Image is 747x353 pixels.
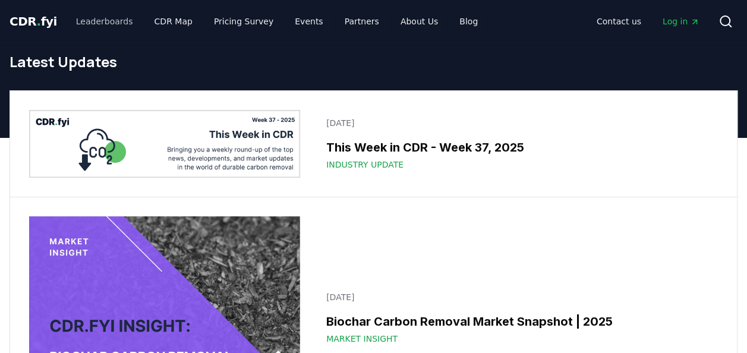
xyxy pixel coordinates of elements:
[326,291,711,303] p: [DATE]
[10,14,57,29] span: CDR fyi
[37,14,41,29] span: .
[10,52,737,71] h1: Latest Updates
[319,284,718,352] a: [DATE]Biochar Carbon Removal Market Snapshot | 2025Market Insight
[67,11,487,32] nav: Main
[450,11,487,32] a: Blog
[326,333,398,345] span: Market Insight
[587,11,709,32] nav: Main
[67,11,143,32] a: Leaderboards
[319,110,718,178] a: [DATE]This Week in CDR - Week 37, 2025Industry Update
[145,11,202,32] a: CDR Map
[29,110,300,178] img: This Week in CDR - Week 37, 2025 blog post image
[326,138,711,156] h3: This Week in CDR - Week 37, 2025
[391,11,447,32] a: About Us
[285,11,332,32] a: Events
[653,11,709,32] a: Log in
[204,11,283,32] a: Pricing Survey
[326,159,404,171] span: Industry Update
[587,11,651,32] a: Contact us
[335,11,389,32] a: Partners
[663,15,699,27] span: Log in
[326,313,711,330] h3: Biochar Carbon Removal Market Snapshot | 2025
[326,117,711,129] p: [DATE]
[10,13,57,30] a: CDR.fyi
